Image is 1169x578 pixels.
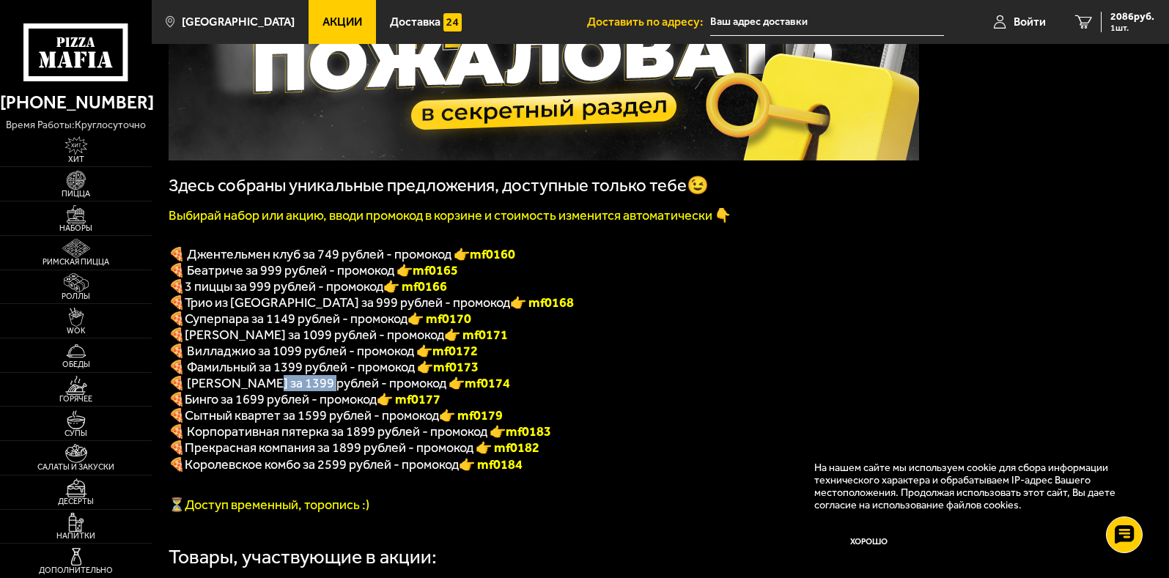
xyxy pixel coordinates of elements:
[185,456,459,473] span: Королевское комбо за 2599 рублей - промокод
[169,175,709,196] span: Здесь собраны уникальные предложения, доступные только тебе😉
[169,294,185,311] font: 🍕
[444,327,508,343] b: 👉 mf0171
[185,407,439,423] span: Сытный квартет за 1599 рублей - промокод
[1014,16,1046,28] span: Войти
[465,375,510,391] b: mf0174
[185,311,408,327] span: Суперпара за 1149 рублей - промокод
[506,423,551,440] b: mf0183
[443,13,462,32] img: 15daf4d41897b9f0e9f617042186c801.svg
[169,407,185,423] b: 🍕
[710,9,944,36] input: Ваш адрес доставки
[459,456,523,473] font: 👉 mf0184
[185,278,383,294] span: 3 пиццы за 999 рублей - промокод
[432,343,478,359] b: mf0172
[439,407,503,423] b: 👉 mf0179
[169,343,478,359] span: 🍕 Вилладжио за 1099 рублей - промокод 👉
[413,262,458,278] b: mf0165
[185,440,476,456] span: Прекрасная компания за 1899 рублей - промокод
[169,497,369,513] span: ⏳Доступ временный, торопись :)
[169,440,185,456] font: 🍕
[1110,23,1154,32] span: 1 шт.
[476,440,539,456] font: 👉 mf0182
[814,524,924,560] button: Хорошо
[322,16,362,28] span: Акции
[185,327,444,343] span: [PERSON_NAME] за 1099 рублей - промокод
[169,246,515,262] span: 🍕 Джентельмен клуб за 749 рублей - промокод 👉
[510,294,574,311] font: 👉 mf0168
[814,462,1132,512] p: На нашем сайте мы используем cookie для сбора информации технического характера и обрабатываем IP...
[185,294,510,311] span: Трио из [GEOGRAPHIC_DATA] за 999 рублей - промокод
[377,391,440,407] b: 👉 mf0177
[169,375,510,391] span: 🍕 [PERSON_NAME] за 1399 рублей - промокод 👉
[169,547,437,567] div: Товары, участвующие в акции:
[390,16,440,28] span: Доставка
[169,311,185,327] font: 🍕
[169,262,458,278] span: 🍕 Беатриче за 999 рублей - промокод 👉
[383,278,447,294] font: 👉 mf0166
[169,207,731,223] font: Выбирай набор или акцию, вводи промокод в корзине и стоимость изменится автоматически 👇
[470,246,515,262] b: mf0160
[433,359,479,375] b: mf0173
[169,327,185,343] b: 🍕
[587,16,710,28] span: Доставить по адресу:
[185,391,377,407] span: Бинго за 1699 рублей - промокод
[182,16,295,28] span: [GEOGRAPHIC_DATA]
[169,391,185,407] b: 🍕
[169,456,185,473] font: 🍕
[169,423,551,440] span: 🍕 Корпоративная пятерка за 1899 рублей - промокод 👉
[169,278,185,294] font: 🍕
[169,359,479,375] span: 🍕 Фамильный за 1399 рублей - промокод 👉
[408,311,471,327] font: 👉 mf0170
[1110,12,1154,22] span: 2086 руб.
